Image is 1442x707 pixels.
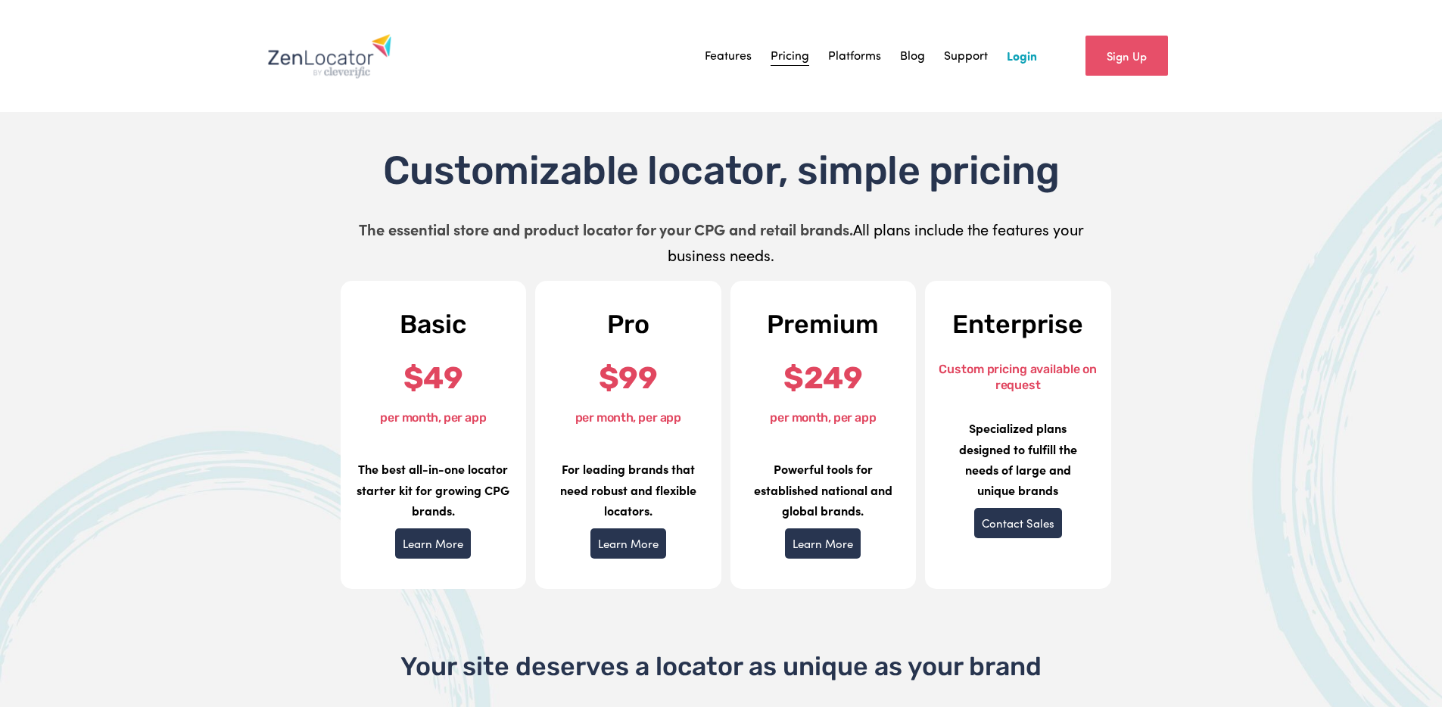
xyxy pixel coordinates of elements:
a: Features [705,45,752,67]
span: Your site deserves a locator as unique as your brand [400,651,1042,682]
h2: Enterprise [938,311,1098,338]
span: Customizable locator, simple pricing [383,147,1059,194]
strong: The best all-in-one locator starter kit for growing CPG brands. [357,460,509,518]
a: Sign Up [1085,36,1168,76]
strong: Powerful tools for established national and global brands. [754,460,892,518]
strong: For leading brands that need robust and flexible locators. [560,460,696,518]
font: per month, per app [770,410,876,425]
a: Learn More [395,528,471,559]
a: Platforms [828,45,881,67]
a: Learn More [590,528,666,559]
strong: Specialized plans designed to fulfill the needs of large and unique brands [959,419,1077,498]
a: Login [1007,45,1037,67]
strong: $249 [783,360,862,396]
font: per month, per app [380,410,486,425]
a: Blog [900,45,925,67]
a: Pricing [771,45,809,67]
h2: Premium [743,311,904,338]
font: Custom pricing available on request [939,362,1097,392]
strong: $49 [403,360,463,396]
img: Zenlocator [267,33,392,79]
h2: Basic [353,311,514,338]
font: per month, per app [575,410,681,425]
p: All plans include the features your business needs. [344,216,1098,268]
h2: Pro [548,311,709,338]
a: Support [944,45,988,67]
a: Contact Sales [974,508,1062,538]
strong: The essential store and product locator for your CPG and retail brands. [359,219,853,239]
a: Learn More [785,528,861,559]
strong: $99 [599,360,658,396]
